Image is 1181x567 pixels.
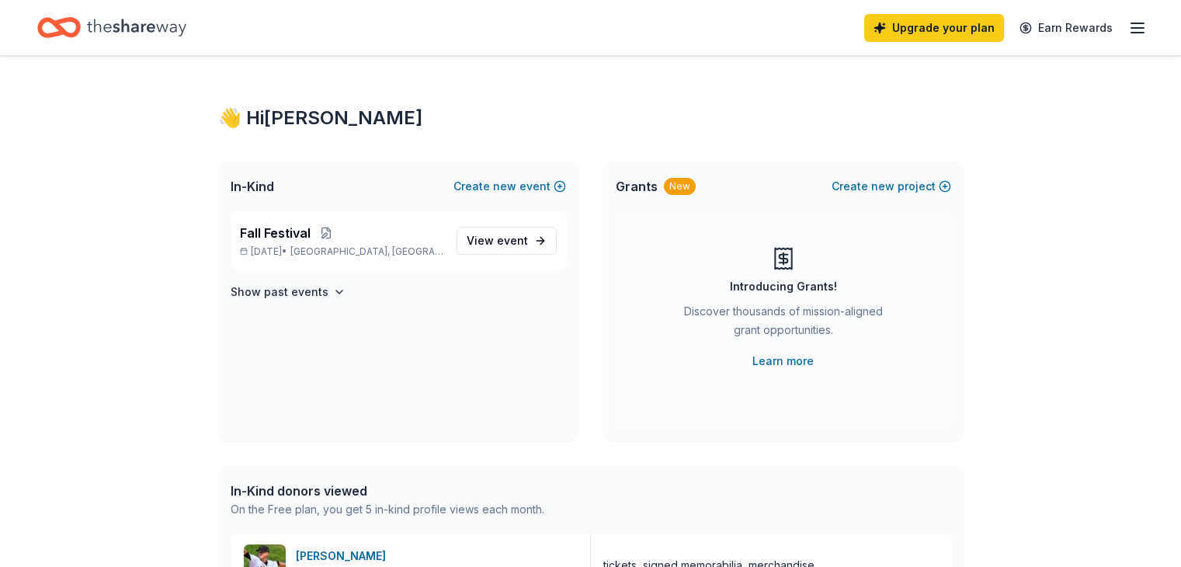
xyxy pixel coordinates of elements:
[493,177,516,196] span: new
[678,302,889,346] div: Discover thousands of mission-aligned grant opportunities.
[616,177,658,196] span: Grants
[457,227,557,255] a: View event
[231,482,544,500] div: In-Kind donors viewed
[240,224,311,242] span: Fall Festival
[37,9,186,46] a: Home
[752,352,814,370] a: Learn more
[231,283,328,301] h4: Show past events
[296,547,392,565] div: [PERSON_NAME]
[864,14,1004,42] a: Upgrade your plan
[231,177,274,196] span: In-Kind
[664,178,696,195] div: New
[231,500,544,519] div: On the Free plan, you get 5 in-kind profile views each month.
[231,283,346,301] button: Show past events
[1010,14,1122,42] a: Earn Rewards
[218,106,964,130] div: 👋 Hi [PERSON_NAME]
[871,177,894,196] span: new
[240,245,444,258] p: [DATE] •
[497,234,528,247] span: event
[832,177,951,196] button: Createnewproject
[453,177,566,196] button: Createnewevent
[290,245,443,258] span: [GEOGRAPHIC_DATA], [GEOGRAPHIC_DATA]
[467,231,528,250] span: View
[730,277,837,296] div: Introducing Grants!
